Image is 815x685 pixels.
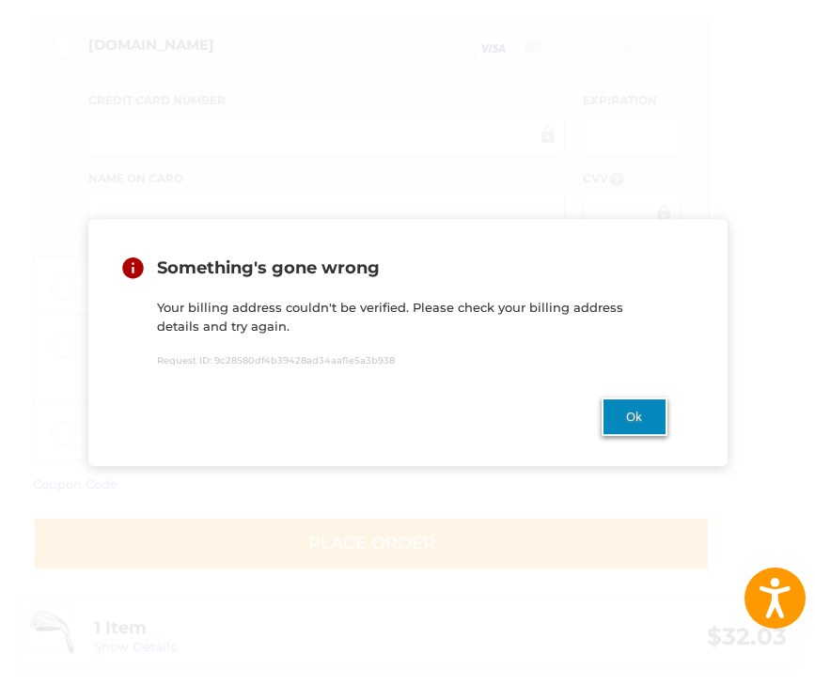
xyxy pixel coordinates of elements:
span: 9c28580df4b39428ad34aaf1e5a3b938 [214,355,395,366]
button: Ok [602,397,667,436]
span: Something's gone wrong [157,257,380,278]
iframe: Google Customer Reviews [660,634,815,685]
p: Your billing address couldn't be verified. Please check your billing address details and try again. [157,300,668,336]
span: Request ID: [157,355,212,366]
